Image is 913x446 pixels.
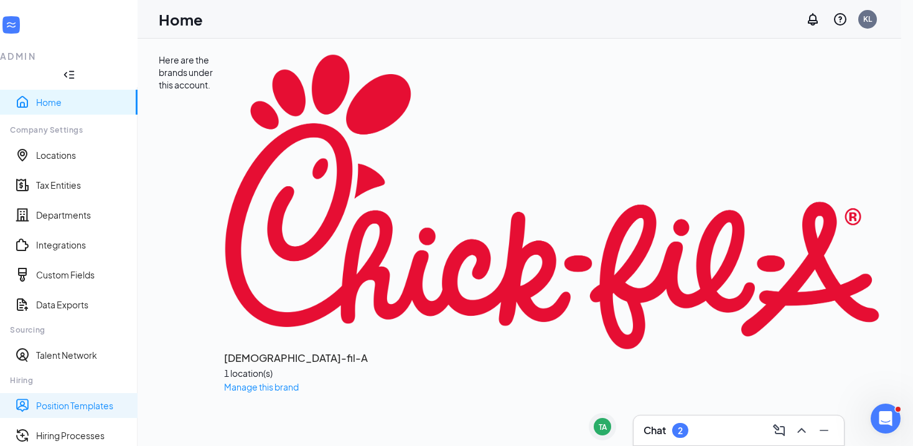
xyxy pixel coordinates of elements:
[224,381,299,392] a: Manage this brand
[772,423,787,438] svg: ComposeMessage
[833,12,848,27] svg: QuestionInfo
[36,239,128,251] a: Integrations
[63,69,75,81] svg: Collapse
[794,423,809,438] svg: ChevronUp
[36,298,128,311] a: Data Exports
[36,268,128,281] a: Custom Fields
[769,420,789,440] button: ComposeMessage
[224,350,880,366] h3: [DEMOGRAPHIC_DATA]-fil-A
[159,9,203,30] h1: Home
[36,399,128,412] a: Position Templates
[599,422,607,432] div: TA
[817,423,831,438] svg: Minimize
[10,375,127,386] div: Hiring
[5,19,17,31] svg: WorkstreamLogo
[36,179,128,191] a: Tax Entities
[36,209,128,221] a: Departments
[644,424,666,437] h3: Chat
[10,125,127,135] div: Company Settings
[863,14,872,24] div: KL
[224,366,880,380] div: 1 location(s)
[36,96,128,108] a: Home
[36,349,128,361] a: Talent Network
[871,404,901,434] iframe: Intercom live chat
[10,325,127,335] div: Sourcing
[805,12,820,27] svg: Notifications
[36,429,128,442] a: Hiring Processes
[678,425,683,436] div: 2
[814,420,834,440] button: Minimize
[159,54,224,394] div: Here are the brands under this account.
[36,149,128,161] a: Locations
[792,420,812,440] button: ChevronUp
[224,54,880,350] img: Chick-fil-A logo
